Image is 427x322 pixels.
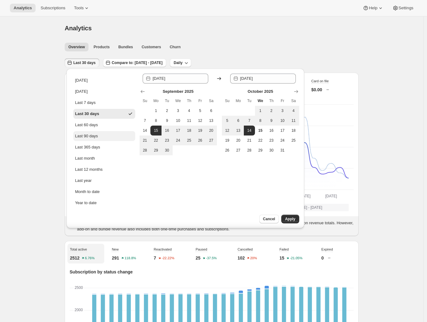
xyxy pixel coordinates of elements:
span: 2 [164,108,170,113]
text: 2500 [75,286,83,290]
th: Wednesday [173,96,184,106]
span: 19 [224,138,231,143]
button: Monday October 6 2025 [233,116,244,126]
text: 118.8% [124,256,136,260]
rect: New-1 31 [248,290,252,291]
th: Sunday [140,96,151,106]
button: Last 12 months [73,165,135,174]
span: Cancel [263,217,275,221]
button: Wednesday September 3 2025 [173,106,184,116]
rect: New-1 5 [196,294,200,294]
span: 28 [246,148,252,153]
span: Settings [399,6,413,11]
span: 11 [291,118,297,123]
span: 17 [279,128,286,133]
button: Friday September 19 2025 [195,126,206,135]
span: Daily [174,60,183,65]
span: 12 [197,118,203,123]
th: Wednesday [255,96,266,106]
button: [DATE] - [DATE] [287,204,349,211]
button: Friday October 10 2025 [277,116,288,126]
th: Thursday [266,96,277,106]
span: 25 [291,138,297,143]
text: [DATE] [299,194,311,198]
button: Sunday October 12 2025 [222,126,233,135]
span: [DATE] - [DATE] [295,205,322,210]
span: 21 [246,138,252,143]
div: Year to date [75,200,97,206]
button: Last 60 days [73,120,135,130]
span: Reactivated [154,247,172,251]
div: Last 30 days [75,111,99,117]
span: Apply [285,217,295,221]
button: Last month [73,153,135,163]
button: Last 90 days [73,131,135,141]
span: Sa [291,98,297,103]
rect: New-1 5 [92,294,96,295]
div: Month to date [75,189,100,195]
button: Sunday September 14 2025 [140,126,151,135]
button: Start of range Monday September 15 2025 [150,126,162,135]
p: 0 [321,255,324,261]
span: 11 [186,118,192,123]
span: 7 [246,118,252,123]
th: Tuesday [244,96,255,106]
span: 31 [279,148,286,153]
span: 16 [164,128,170,133]
button: Show previous month, August 2025 [138,87,147,96]
button: Help [359,4,387,12]
rect: New-1 6 [222,293,226,294]
span: 17 [175,128,181,133]
span: 27 [235,148,241,153]
button: Month to date [73,187,135,197]
button: Friday October 3 2025 [277,106,288,116]
span: Sa [208,98,214,103]
rect: New-1 60 [265,286,269,289]
button: Tools [70,4,93,12]
button: Tuesday September 30 2025 [162,145,173,155]
button: Tuesday September 23 2025 [162,135,173,145]
p: $0.00 [311,87,322,93]
p: 15 [279,255,284,261]
rect: New-1 4 [153,294,157,294]
span: 8 [153,118,159,123]
button: Wednesday September 17 2025 [173,126,184,135]
button: Apply [281,215,299,223]
th: Saturday [206,96,217,106]
span: 4 [186,108,192,113]
th: Thursday [183,96,195,106]
button: Tuesday September 2 2025 [162,106,173,116]
text: 6.76% [85,256,95,260]
button: Thursday September 25 2025 [183,135,195,145]
span: We [175,98,181,103]
rect: New-1 5 [127,294,131,294]
button: Wednesday October 1 2025 [255,106,266,116]
span: 26 [224,148,231,153]
span: 6 [208,108,214,113]
rect: New-1 2 [135,294,139,294]
rect: Reactivated-2 1 [248,289,252,289]
span: Products [93,45,110,49]
span: Paused [196,247,207,251]
span: 30 [164,148,170,153]
button: Last 7 days [73,98,135,108]
span: Subscriptions [41,6,65,11]
button: Monday September 29 2025 [150,145,162,155]
rect: New-1 5 [118,294,122,295]
button: Friday September 26 2025 [195,135,206,145]
button: Sunday October 19 2025 [222,135,233,145]
button: Saturday September 13 2025 [206,116,217,126]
